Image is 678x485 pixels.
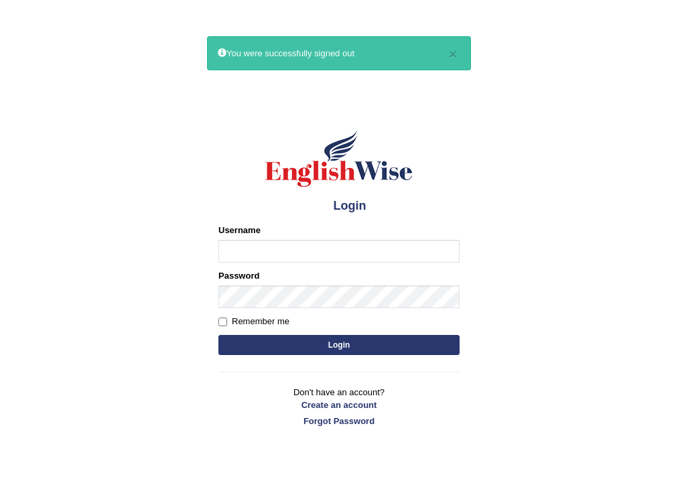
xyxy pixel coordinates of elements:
[263,129,415,189] img: Logo of English Wise sign in for intelligent practice with AI
[218,399,460,411] a: Create an account
[218,196,460,217] h4: Login
[218,415,460,427] a: Forgot Password
[207,36,471,70] div: You were successfully signed out
[218,386,460,427] p: Don't have an account?
[218,315,289,328] label: Remember me
[449,47,457,61] button: ×
[218,335,460,355] button: Login
[218,224,261,236] label: Username
[218,318,227,326] input: Remember me
[218,269,259,282] label: Password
